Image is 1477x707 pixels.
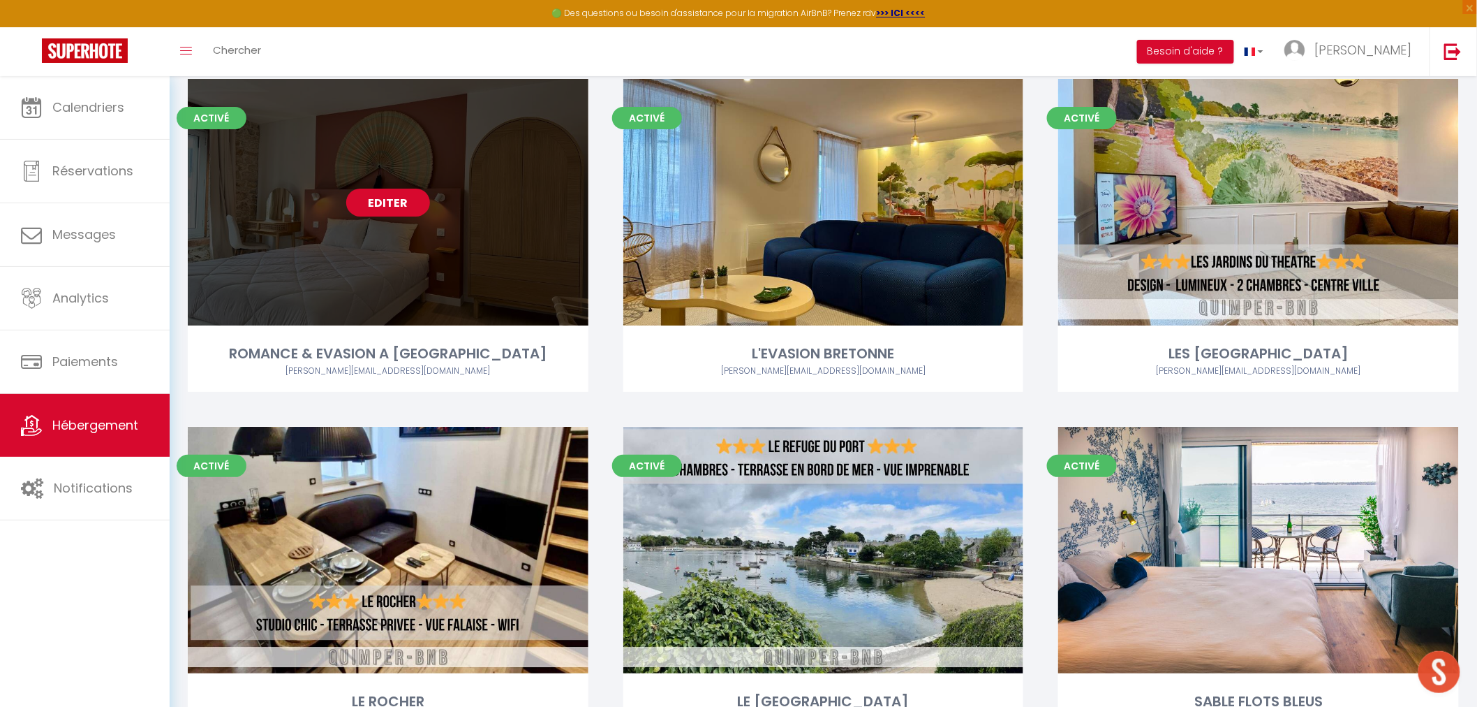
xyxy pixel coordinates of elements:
span: Activé [1047,107,1117,129]
span: Analytics [52,289,109,307]
span: Chercher [213,43,261,57]
div: Airbnb [623,365,1024,378]
a: >>> ICI <<<< [877,7,926,19]
div: Airbnb [1058,365,1459,378]
span: Paiements [52,353,118,370]
div: ROMANCE & EVASION A [GEOGRAPHIC_DATA] [188,343,588,365]
img: ... [1284,40,1305,61]
div: Ouvrir le chat [1418,651,1460,693]
a: ... [PERSON_NAME] [1274,27,1430,76]
img: Super Booking [42,38,128,63]
span: Notifications [54,479,133,497]
span: Hébergement [52,416,138,434]
span: Activé [177,455,246,477]
span: Activé [612,107,682,129]
a: Editer [346,189,430,217]
button: Besoin d'aide ? [1137,40,1234,64]
div: LES [GEOGRAPHIC_DATA] [1058,343,1459,365]
span: Activé [1047,455,1117,477]
span: Activé [612,455,682,477]
span: Calendriers [52,99,124,116]
span: Activé [177,107,246,129]
a: Chercher [202,27,272,76]
div: L'EVASION BRETONNE [623,343,1024,365]
img: logout [1444,43,1462,60]
div: Airbnb [188,365,588,378]
span: Messages [52,226,116,243]
span: Réservations [52,162,133,180]
span: [PERSON_NAME] [1314,41,1412,59]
